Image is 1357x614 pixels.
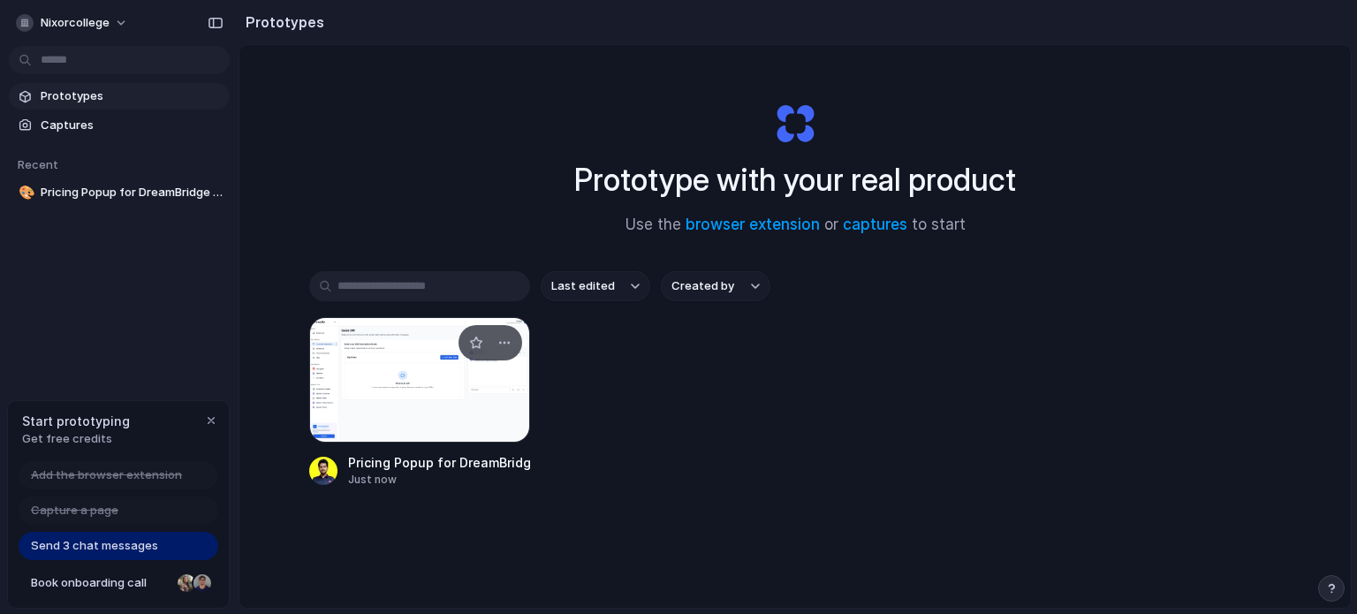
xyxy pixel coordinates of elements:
[41,117,223,134] span: Captures
[661,271,770,301] button: Created by
[18,157,58,171] span: Recent
[19,569,218,597] a: Book onboarding call
[31,574,171,592] span: Book onboarding call
[239,11,324,33] h2: Prototypes
[41,87,223,105] span: Prototypes
[348,453,530,472] div: Pricing Popup for DreamBridge Upgrade
[671,277,734,295] span: Created by
[22,412,130,430] span: Start prototyping
[625,214,966,237] span: Use the or to start
[22,430,130,448] span: Get free credits
[348,472,530,488] div: Just now
[16,184,34,201] button: 🎨
[31,466,182,484] span: Add the browser extension
[19,183,31,203] div: 🎨
[686,216,820,233] a: browser extension
[31,502,118,519] span: Capture a page
[41,14,110,32] span: nixorcollege
[192,572,213,594] div: Christian Iacullo
[541,271,650,301] button: Last edited
[551,277,615,295] span: Last edited
[9,9,137,37] button: nixorcollege
[574,156,1016,203] h1: Prototype with your real product
[9,112,230,139] a: Captures
[309,317,530,488] a: Pricing Popup for DreamBridge UpgradePricing Popup for DreamBridge UpgradeJust now
[9,83,230,110] a: Prototypes
[176,572,197,594] div: Nicole Kubica
[9,179,230,206] a: 🎨Pricing Popup for DreamBridge Upgrade
[41,184,223,201] span: Pricing Popup for DreamBridge Upgrade
[31,537,158,555] span: Send 3 chat messages
[843,216,907,233] a: captures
